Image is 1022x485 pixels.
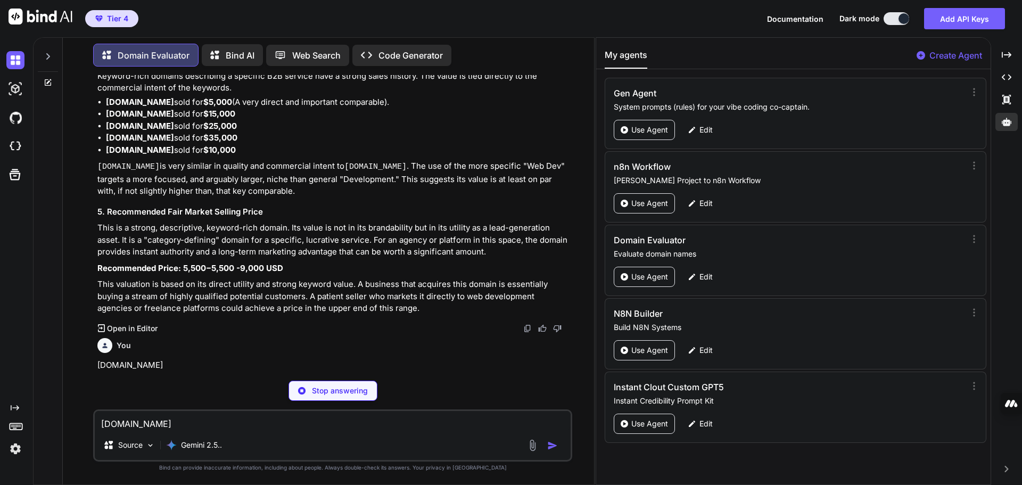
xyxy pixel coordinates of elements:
[614,87,857,100] h3: Gen Agent
[118,440,143,450] p: Source
[106,121,174,131] strong: [DOMAIN_NAME]
[9,9,72,24] img: Bind AI
[553,324,562,333] img: dislike
[226,49,254,62] p: Bind AI
[631,125,668,135] p: Use Agent
[106,109,174,119] strong: [DOMAIN_NAME]
[6,51,24,69] img: darkChat
[146,441,155,450] img: Pick Models
[6,440,24,458] img: settings
[614,396,961,406] p: Instant Credibility Prompt Kit
[839,13,879,24] span: Dark mode
[117,340,131,351] h6: You
[97,359,570,372] p: [DOMAIN_NAME]
[118,49,189,62] p: Domain Evaluator
[203,97,232,107] strong: $5,000
[699,345,713,356] p: Edit
[614,175,961,186] p: [PERSON_NAME] Project to n8n Workflow
[631,198,668,209] p: Use Agent
[699,125,713,135] p: Edit
[203,145,236,155] strong: $10,000
[203,109,235,119] strong: $15,000
[699,198,713,209] p: Edit
[97,160,570,198] p: is very similar in quality and commercial intent to . The use of the more specific "Web Dev" targ...
[106,145,174,155] strong: [DOMAIN_NAME]
[97,162,160,171] code: [DOMAIN_NAME]
[614,160,857,173] h3: n8n Workflow
[95,15,103,22] img: premium
[605,48,647,69] button: My agents
[181,440,222,450] p: Gemini 2.5..
[106,120,570,133] li: sold for
[206,263,211,273] mo: −
[614,381,857,393] h3: Instant Clout Custom GPT5
[523,324,532,333] img: copy
[6,80,24,98] img: darkAi-studio
[631,272,668,282] p: Use Agent
[614,102,961,112] p: System prompts (rules) for your vibe coding co-captain.
[183,263,188,273] mn: 5
[344,162,407,171] code: [DOMAIN_NAME]
[211,263,240,273] annotation: 5,500 -
[107,323,158,334] p: Open in Editor
[106,96,570,109] li: sold for (A very direct and important comparable).
[538,324,547,333] img: like
[97,278,570,315] p: This valuation is based on its direct utility and strong keyword value. A business that acquires ...
[97,222,570,258] p: This is a strong, descriptive, keyword-rich domain. Its value is not in its brandability but in i...
[6,109,24,127] img: githubDark
[203,121,237,131] strong: $25,000
[767,13,823,24] button: Documentation
[203,133,237,143] strong: $35,000
[183,263,283,273] strong: 9,000 USD
[292,49,341,62] p: Web Search
[97,70,570,94] p: Keyword-rich domains describing a specific B2B service have a strong sales history. The value is ...
[106,108,570,120] li: sold for
[166,440,177,450] img: Gemini 2.5 Pro
[97,206,570,218] h3: 5. Recommended Fair Market Selling Price
[93,464,572,472] p: Bind can provide inaccurate information, including about people. Always double-check its answers....
[378,49,443,62] p: Code Generator
[106,132,570,144] li: sold for
[6,137,24,155] img: cloudideIcon
[188,263,191,273] mo: ,
[924,8,1005,29] button: Add API Keys
[699,272,713,282] p: Edit
[767,14,823,23] span: Documentation
[547,440,558,451] img: icon
[631,418,668,429] p: Use Agent
[312,385,368,396] p: Stop answering
[699,418,713,429] p: Edit
[191,263,206,273] mn: 500
[614,234,857,246] h3: Domain Evaluator
[97,263,181,273] strong: Recommended Price:
[526,439,539,451] img: attachment
[107,13,128,24] span: Tier 4
[614,322,961,333] p: Build N8N Systems
[106,133,174,143] strong: [DOMAIN_NAME]
[85,10,138,27] button: premiumTier 4
[106,144,570,157] li: sold for
[614,249,961,259] p: Evaluate domain names
[106,97,174,107] strong: [DOMAIN_NAME]
[929,49,982,62] p: Create Agent
[614,307,857,320] h3: N8N Builder
[631,345,668,356] p: Use Agent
